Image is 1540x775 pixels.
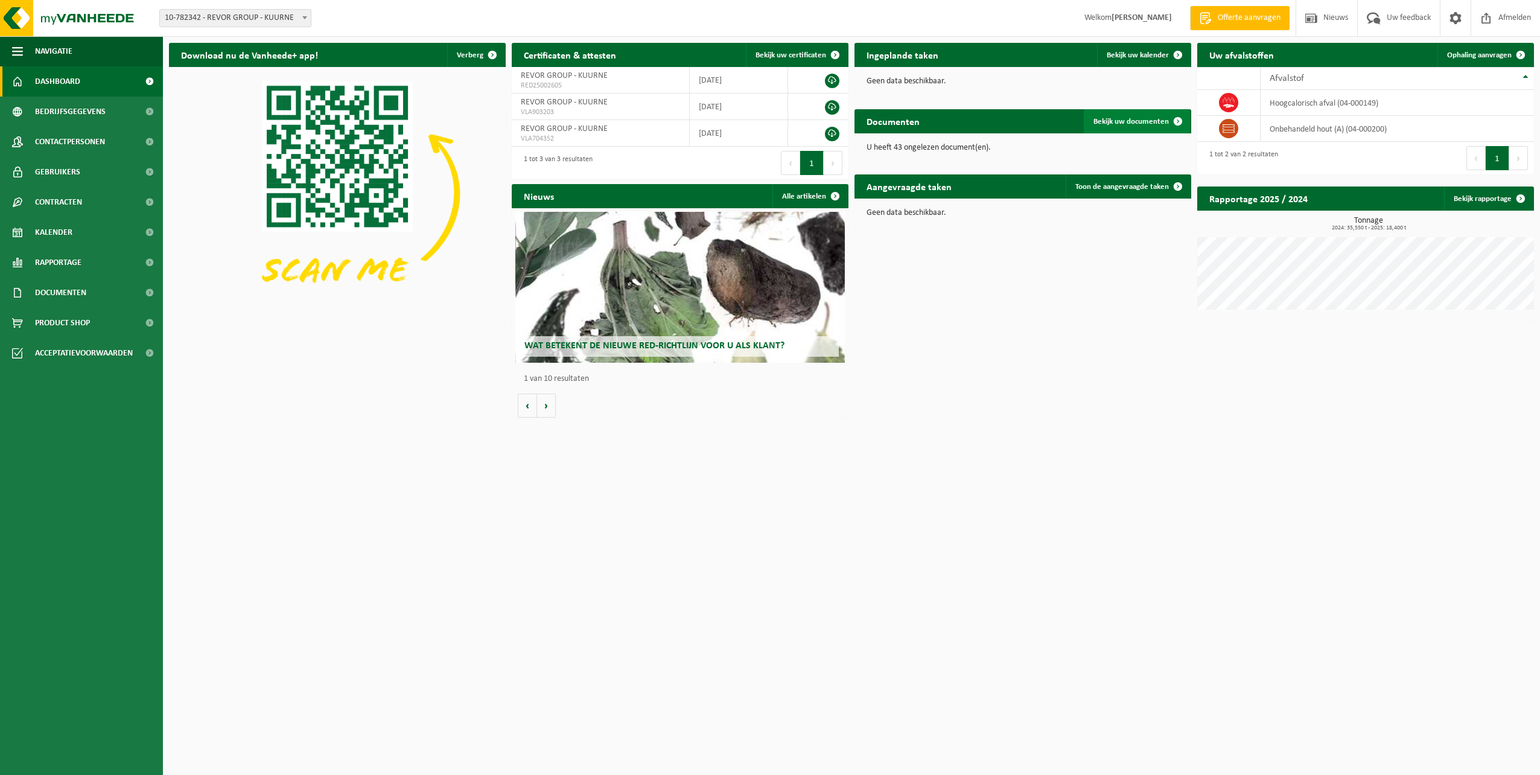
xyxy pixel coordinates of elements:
span: Bedrijfsgegevens [35,97,106,127]
div: 1 tot 2 van 2 resultaten [1203,145,1278,171]
button: Next [824,151,842,175]
span: REVOR GROUP - KUURNE [521,124,608,133]
span: 2024: 35,550 t - 2025: 18,400 t [1203,225,1534,231]
span: Dashboard [35,66,80,97]
span: Bekijk uw documenten [1093,118,1169,126]
span: Bekijk uw certificaten [756,51,826,59]
span: RED25002605 [521,81,680,91]
img: Download de VHEPlus App [169,67,506,320]
td: [DATE] [690,67,788,94]
span: 10-782342 - REVOR GROUP - KUURNE [159,9,311,27]
span: Documenten [35,278,86,308]
span: Wat betekent de nieuwe RED-richtlijn voor u als klant? [524,341,784,351]
span: REVOR GROUP - KUURNE [521,98,608,107]
button: Volgende [537,394,556,418]
h2: Documenten [854,109,932,133]
span: Verberg [457,51,483,59]
h2: Ingeplande taken [854,43,950,66]
h2: Rapportage 2025 / 2024 [1197,187,1320,210]
span: REVOR GROUP - KUURNE [521,71,608,80]
button: 1 [800,151,824,175]
button: Vorige [518,394,537,418]
button: 1 [1486,146,1509,170]
h2: Certificaten & attesten [512,43,628,66]
span: Toon de aangevraagde taken [1075,183,1169,191]
span: Gebruikers [35,157,80,187]
span: VLA903203 [521,107,680,117]
button: Previous [1466,146,1486,170]
a: Bekijk uw kalender [1097,43,1190,67]
a: Bekijk uw certificaten [746,43,847,67]
span: Navigatie [35,36,72,66]
a: Alle artikelen [772,184,847,208]
strong: [PERSON_NAME] [1112,13,1172,22]
button: Previous [781,151,800,175]
h2: Download nu de Vanheede+ app! [169,43,330,66]
h2: Aangevraagde taken [854,174,964,198]
div: 1 tot 3 van 3 resultaten [518,150,593,176]
p: 1 van 10 resultaten [524,375,842,383]
span: Product Shop [35,308,90,338]
span: VLA704352 [521,134,680,144]
td: hoogcalorisch afval (04-000149) [1261,90,1534,116]
td: [DATE] [690,94,788,120]
h2: Nieuws [512,184,566,208]
span: Acceptatievoorwaarden [35,338,133,368]
span: Afvalstof [1270,74,1304,83]
button: Verberg [447,43,504,67]
p: Geen data beschikbaar. [867,209,1179,217]
span: Kalender [35,217,72,247]
span: Contactpersonen [35,127,105,157]
a: Wat betekent de nieuwe RED-richtlijn voor u als klant? [515,212,845,363]
h3: Tonnage [1203,217,1534,231]
button: Next [1509,146,1528,170]
span: 10-782342 - REVOR GROUP - KUURNE [160,10,311,27]
span: Offerte aanvragen [1215,12,1284,24]
span: Contracten [35,187,82,217]
span: Bekijk uw kalender [1107,51,1169,59]
a: Bekijk uw documenten [1084,109,1190,133]
span: Rapportage [35,247,81,278]
h2: Uw afvalstoffen [1197,43,1286,66]
p: U heeft 43 ongelezen document(en). [867,144,1179,152]
a: Toon de aangevraagde taken [1066,174,1190,199]
a: Offerte aanvragen [1190,6,1290,30]
span: Ophaling aanvragen [1447,51,1512,59]
td: onbehandeld hout (A) (04-000200) [1261,116,1534,142]
p: Geen data beschikbaar. [867,77,1179,86]
a: Ophaling aanvragen [1437,43,1533,67]
td: [DATE] [690,120,788,147]
a: Bekijk rapportage [1444,187,1533,211]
